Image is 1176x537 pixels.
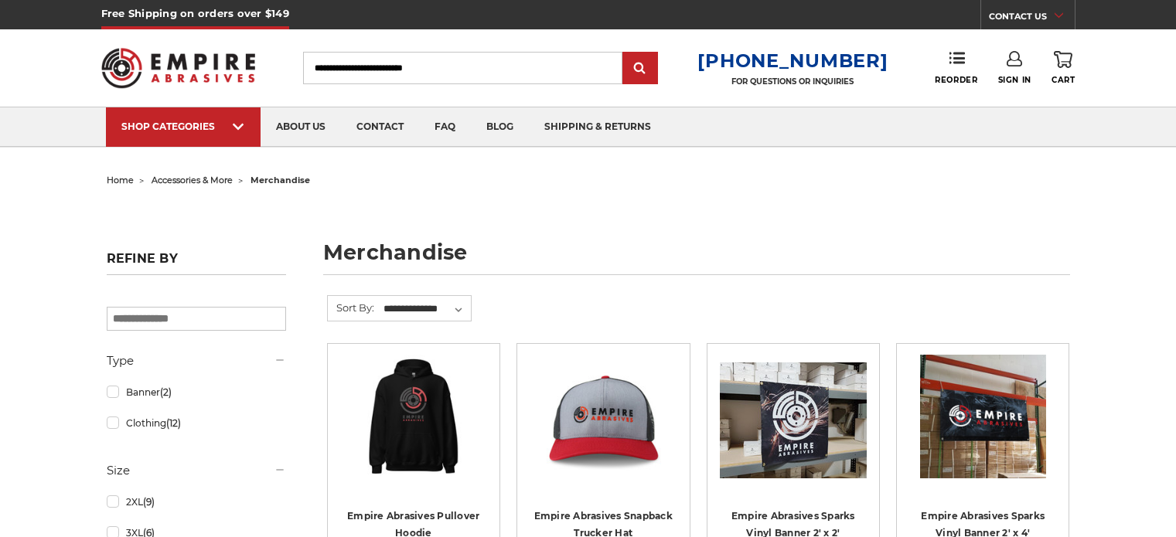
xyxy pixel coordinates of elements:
[121,121,245,132] div: SHOP CATEGORIES
[718,355,868,505] a: Empire Abrasives Sparks Vinyl Banner 2' x 2'
[261,107,341,147] a: about us
[107,410,286,437] a: Clothing
[107,379,286,406] a: Banner
[107,352,286,370] h5: Type
[1052,51,1075,85] a: Cart
[251,175,310,185] span: merchandise
[419,107,471,147] a: faq
[1052,75,1075,85] span: Cart
[935,75,977,85] span: Reorder
[471,107,529,147] a: blog
[989,8,1075,29] a: CONTACT US
[341,107,419,147] a: contact
[697,76,888,87] p: FOR QUESTIONS OR INQUIRIES
[697,49,888,72] gu-sc-dial: Click to Connect 8008163824
[107,251,286,275] h5: Refine by
[529,107,666,147] a: shipping & returns
[101,38,256,98] img: Empire Abrasives
[697,49,888,72] a: [PHONE_NUMBER]
[166,417,181,429] span: (12)
[352,355,476,478] img: Empire Abrasives Pullover Hoodie
[908,355,1058,505] a: Empire Abrasives Sparks Vinyl Banner 2' x 4'
[152,175,233,185] a: accessories & more
[107,175,134,185] a: home
[625,53,656,84] input: Submit
[528,355,678,505] a: Empire Abrasives Snapback Trucker Hat
[339,355,489,505] a: Empire Abrasives Pullover Hoodie
[920,355,1046,478] img: Empire Abrasives Sparks Vinyl Banner 2' x 4'
[107,488,286,515] a: 2XL
[541,355,665,478] img: Empire Abrasives Snapback Trucker Hat
[328,296,374,319] label: Sort By:
[107,461,286,480] h5: Size
[160,386,172,398] span: (2)
[935,51,977,84] a: Reorder
[323,242,1070,275] h1: merchandise
[143,496,155,508] span: (9)
[381,297,471,321] select: Sort By:
[720,362,867,478] img: Empire Abrasives Sparks Vinyl Banner 2' x 2'
[998,75,1031,85] span: Sign In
